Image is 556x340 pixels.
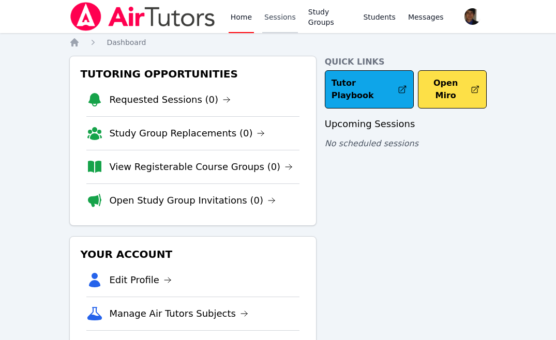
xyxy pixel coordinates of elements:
a: View Registerable Course Groups (0) [109,160,293,174]
a: Study Group Replacements (0) [109,126,265,141]
h3: Tutoring Opportunities [78,65,307,83]
span: Messages [408,12,444,22]
a: Manage Air Tutors Subjects [109,306,248,321]
a: Tutor Playbook [325,70,414,109]
img: Air Tutors [69,2,216,31]
a: Dashboard [107,37,146,48]
h3: Upcoming Sessions [325,117,487,131]
h3: Your Account [78,245,307,264]
a: Open Study Group Invitations (0) [109,193,276,208]
nav: Breadcrumb [69,37,486,48]
a: Requested Sessions (0) [109,92,231,107]
span: No scheduled sessions [325,138,418,148]
h4: Quick Links [325,56,487,68]
span: Dashboard [107,38,146,47]
button: Open Miro [418,70,486,109]
a: Edit Profile [109,273,172,287]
